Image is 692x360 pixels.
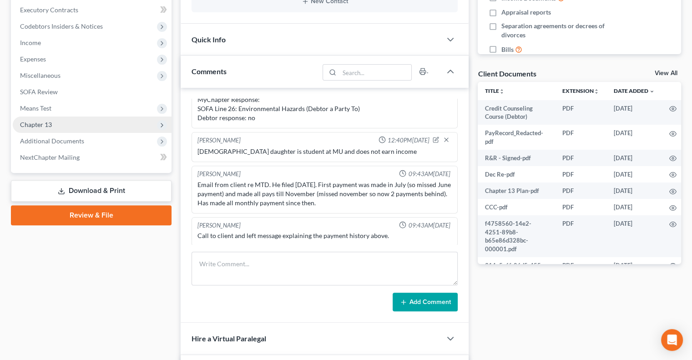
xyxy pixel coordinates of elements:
[11,205,172,225] a: Review & File
[20,22,103,30] span: Codebtors Insiders & Notices
[555,125,606,150] td: PDF
[562,87,599,94] a: Extensionunfold_more
[20,71,61,79] span: Miscellaneous
[555,150,606,166] td: PDF
[478,257,555,290] td: 914e5c6f-06d5-455e-ab1e-6a3ce2193060-000001.pdf
[606,150,662,166] td: [DATE]
[20,104,51,112] span: Means Test
[499,89,505,94] i: unfold_more
[555,257,606,290] td: PDF
[197,170,241,178] div: [PERSON_NAME]
[197,95,452,122] div: MyChapter Response: SOFA Line 26: Environmental Hazards (Debtor a Party To) Debtor response: no
[555,199,606,215] td: PDF
[388,136,429,145] span: 12:40PM[DATE]
[13,84,172,100] a: SOFA Review
[197,136,241,145] div: [PERSON_NAME]
[20,88,58,96] span: SOFA Review
[555,183,606,199] td: PDF
[478,125,555,150] td: PayRecord_Redacted-pdf
[661,329,683,351] div: Open Intercom Messenger
[485,87,505,94] a: Titleunfold_more
[606,166,662,183] td: [DATE]
[555,215,606,257] td: PDF
[478,150,555,166] td: R&R - Signed-pdf
[478,183,555,199] td: Chapter 13 Plan-pdf
[555,166,606,183] td: PDF
[606,183,662,199] td: [DATE]
[594,89,599,94] i: unfold_more
[393,293,458,312] button: Add Comment
[192,35,226,44] span: Quick Info
[197,180,452,208] div: Email from client re MTD. He filed [DATE]. First payment was made in July (so missed June payment...
[555,100,606,125] td: PDF
[13,149,172,166] a: NextChapter Mailing
[11,180,172,202] a: Download & Print
[13,2,172,18] a: Executory Contracts
[478,100,555,125] td: Credit Counseling Course (Debtor)
[478,215,555,257] td: f4758560-14e2-4251-89b8-b65e86d328bc-000001.pdf
[478,166,555,183] td: Dec Re-pdf
[501,8,551,17] span: Appraisal reports
[192,334,266,343] span: Hire a Virtual Paralegal
[20,153,80,161] span: NextChapter Mailing
[606,215,662,257] td: [DATE]
[606,257,662,290] td: [DATE]
[197,221,241,230] div: [PERSON_NAME]
[501,21,622,40] span: Separation agreements or decrees of divorces
[197,147,452,156] div: [DEMOGRAPHIC_DATA] daughter is student at MU and does not earn income
[20,121,52,128] span: Chapter 13
[478,69,536,78] div: Client Documents
[501,45,514,54] span: Bills
[408,170,450,178] span: 09:43AM[DATE]
[655,70,677,76] a: View All
[20,39,41,46] span: Income
[20,55,46,63] span: Expenses
[339,65,412,80] input: Search...
[20,137,84,145] span: Additional Documents
[197,231,452,240] div: Call to client and left message explaining the payment history above.
[192,67,227,76] span: Comments
[606,125,662,150] td: [DATE]
[606,100,662,125] td: [DATE]
[606,199,662,215] td: [DATE]
[20,6,78,14] span: Executory Contracts
[478,199,555,215] td: CCC-pdf
[408,221,450,230] span: 09:43AM[DATE]
[649,89,655,94] i: expand_more
[614,87,655,94] a: Date Added expand_more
